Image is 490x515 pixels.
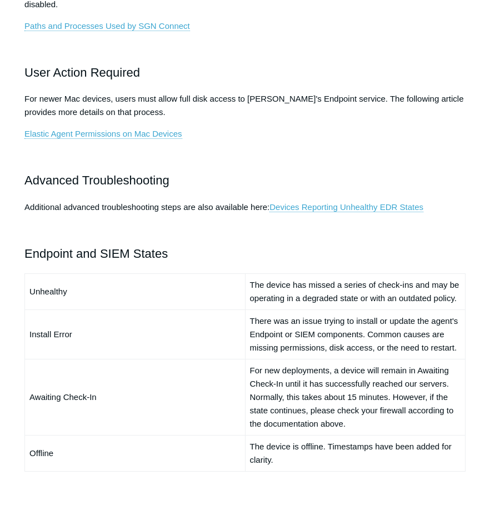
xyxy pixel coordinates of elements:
h2: User Action Required [24,63,466,82]
td: Install Error [25,310,245,359]
a: Elastic Agent Permissions on Mac Devices [24,129,182,139]
a: Paths and Processes Used by SGN Connect [24,21,190,31]
td: Offline [25,436,245,472]
h2: Endpoint and SIEM States [24,244,466,263]
p: Additional advanced troubleshooting steps are also available here: [24,201,466,214]
td: Unhealthy [25,274,245,310]
h2: Advanced Troubleshooting [24,171,466,190]
p: For newer Mac devices, users must allow full disk access to [PERSON_NAME]'s Endpoint service. The... [24,92,466,119]
a: Devices Reporting Unhealthy EDR States [269,202,423,212]
td: The device has missed a series of check-ins and may be operating in a degraded state or with an o... [245,274,465,310]
td: Awaiting Check-In [25,359,245,436]
td: For new deployments, a device will remain in Awaiting Check-In until it has successfully reached ... [245,359,465,436]
td: There was an issue trying to install or update the agent's Endpoint or SIEM components. Common ca... [245,310,465,359]
td: The device is offline. Timestamps have been added for clarity. [245,436,465,472]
